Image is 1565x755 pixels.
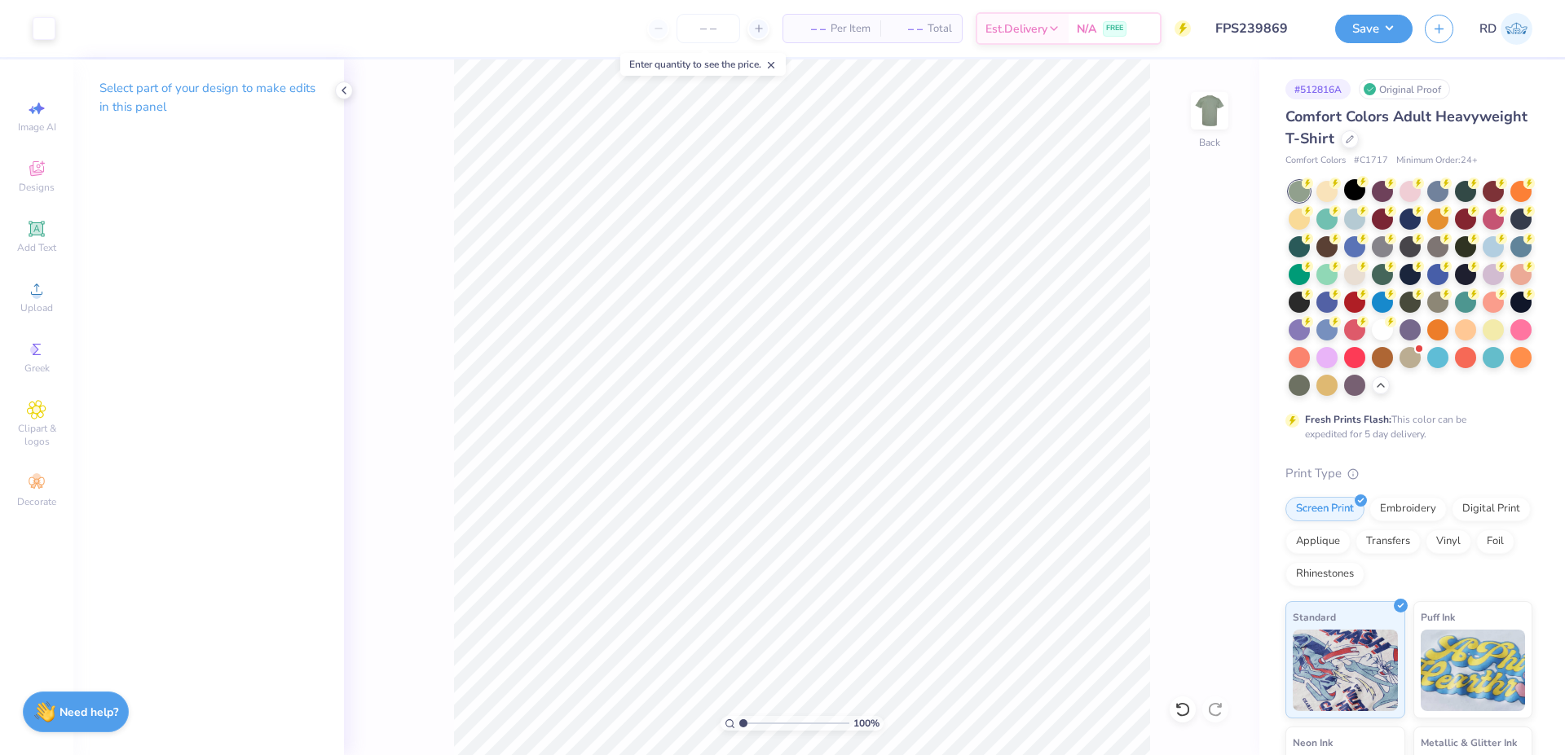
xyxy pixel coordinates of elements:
[1077,20,1096,37] span: N/A
[1421,608,1455,626] span: Puff Ink
[1421,734,1517,751] span: Metallic & Glitter Ink
[793,20,826,37] span: – –
[853,716,879,731] span: 100 %
[928,20,952,37] span: Total
[1501,13,1532,45] img: Rommel Del Rosario
[620,53,786,76] div: Enter quantity to see the price.
[1479,13,1532,45] a: RD
[1199,135,1220,150] div: Back
[1305,413,1391,426] strong: Fresh Prints Flash:
[19,181,55,194] span: Designs
[1285,79,1351,99] div: # 512816A
[890,20,923,37] span: – –
[1452,497,1531,521] div: Digital Print
[1293,734,1333,751] span: Neon Ink
[1335,15,1413,43] button: Save
[1285,107,1528,148] span: Comfort Colors Adult Heavyweight T-Shirt
[1479,20,1497,38] span: RD
[1285,464,1532,483] div: Print Type
[1476,529,1514,554] div: Foil
[1369,497,1447,521] div: Embroidery
[1203,12,1323,45] input: Untitled Design
[18,121,56,134] span: Image AI
[20,301,53,314] span: Upload
[1354,154,1388,168] span: # C1717
[1285,562,1364,586] div: Rhinestones
[1106,23,1123,34] span: FREE
[1421,630,1526,711] img: Puff Ink
[677,14,740,43] input: – –
[1285,497,1364,521] div: Screen Print
[17,241,56,254] span: Add Text
[831,20,871,37] span: Per Item
[1396,154,1478,168] span: Minimum Order: 24 +
[99,79,318,116] p: Select part of your design to make edits in this panel
[1305,412,1505,441] div: This color can be expedited for 5 day delivery.
[24,362,50,375] span: Greek
[1293,630,1398,711] img: Standard
[1359,79,1450,99] div: Original Proof
[8,422,65,448] span: Clipart & logos
[1356,529,1421,554] div: Transfers
[1285,529,1351,554] div: Applique
[1285,154,1346,168] span: Comfort Colors
[1193,94,1226,127] img: Back
[1293,608,1336,626] span: Standard
[60,705,118,720] strong: Need help?
[1426,529,1471,554] div: Vinyl
[985,20,1047,37] span: Est. Delivery
[17,495,56,508] span: Decorate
